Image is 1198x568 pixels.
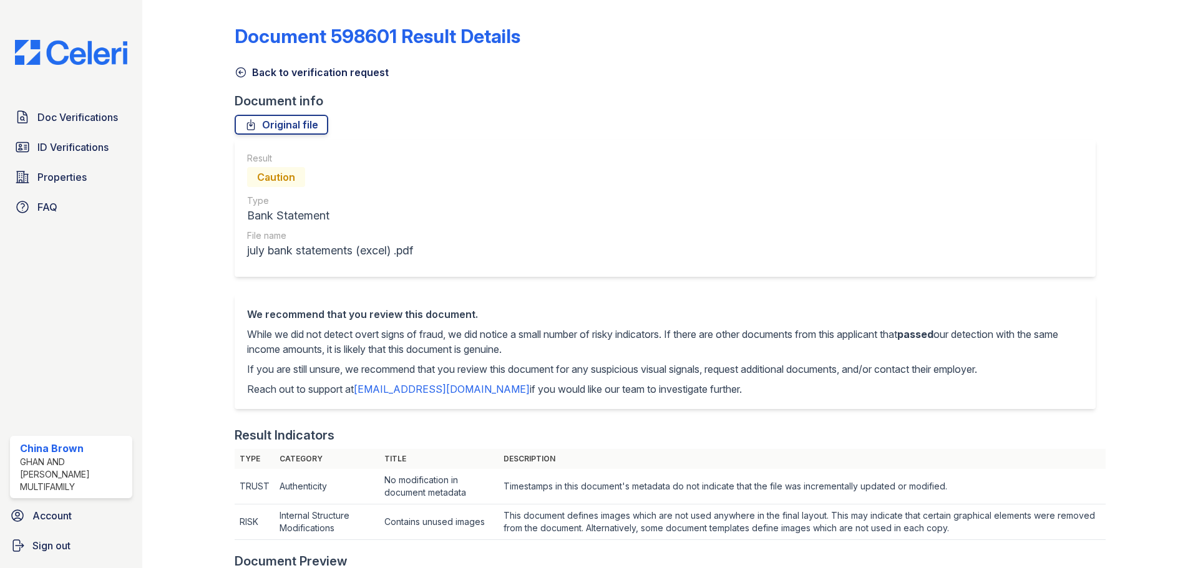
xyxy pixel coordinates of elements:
div: Result [247,152,413,165]
div: Caution [247,167,305,187]
td: Internal Structure Modifications [275,504,379,540]
th: Description [499,449,1106,469]
div: Result Indicators [235,426,334,444]
a: Document 598601 Result Details [235,25,520,47]
th: Title [379,449,499,469]
span: ID Verifications [37,140,109,155]
div: We recommend that you review this document. [247,307,1083,322]
div: China Brown [20,441,127,456]
div: File name [247,229,413,242]
a: [EMAIL_ADDRESS][DOMAIN_NAME] [354,383,530,395]
span: Account [32,508,72,523]
td: No modification in document metadata [379,469,499,504]
span: Doc Verifications [37,110,118,125]
div: Type [247,195,413,207]
a: Doc Verifications [10,105,132,130]
span: Properties [37,170,87,185]
span: FAQ [37,200,57,214]
a: Account [5,503,137,528]
a: ID Verifications [10,135,132,160]
a: Properties [10,165,132,190]
a: Sign out [5,533,137,558]
img: CE_Logo_Blue-a8612792a0a2168367f1c8372b55b34899dd931a85d93a1a3d3e32e68fde9ad4.png [5,40,137,65]
a: Back to verification request [235,65,389,80]
a: Original file [235,115,328,135]
div: july bank statements (excel) .pdf [247,242,413,259]
td: RISK [235,504,275,540]
p: If you are still unsure, we recommend that you review this document for any suspicious visual sig... [247,362,1083,377]
td: Contains unused images [379,504,499,540]
a: FAQ [10,195,132,219]
td: Authenticity [275,469,379,504]
td: This document defines images which are not used anywhere in the final layout. This may indicate t... [499,504,1106,540]
th: Category [275,449,379,469]
p: While we did not detect overt signs of fraud, we did notice a small number of risky indicators. I... [247,327,1083,357]
div: Document info [235,92,1106,110]
td: Timestamps in this document's metadata do not indicate that the file was incrementally updated or... [499,469,1106,504]
div: Bank Statement [247,207,413,224]
div: Ghan and [PERSON_NAME] Multifamily [20,456,127,493]
span: Sign out [32,538,71,553]
p: Reach out to support at if you would like our team to investigate further. [247,382,1083,397]
td: TRUST [235,469,275,504]
th: Type [235,449,275,469]
span: passed [897,328,933,340]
